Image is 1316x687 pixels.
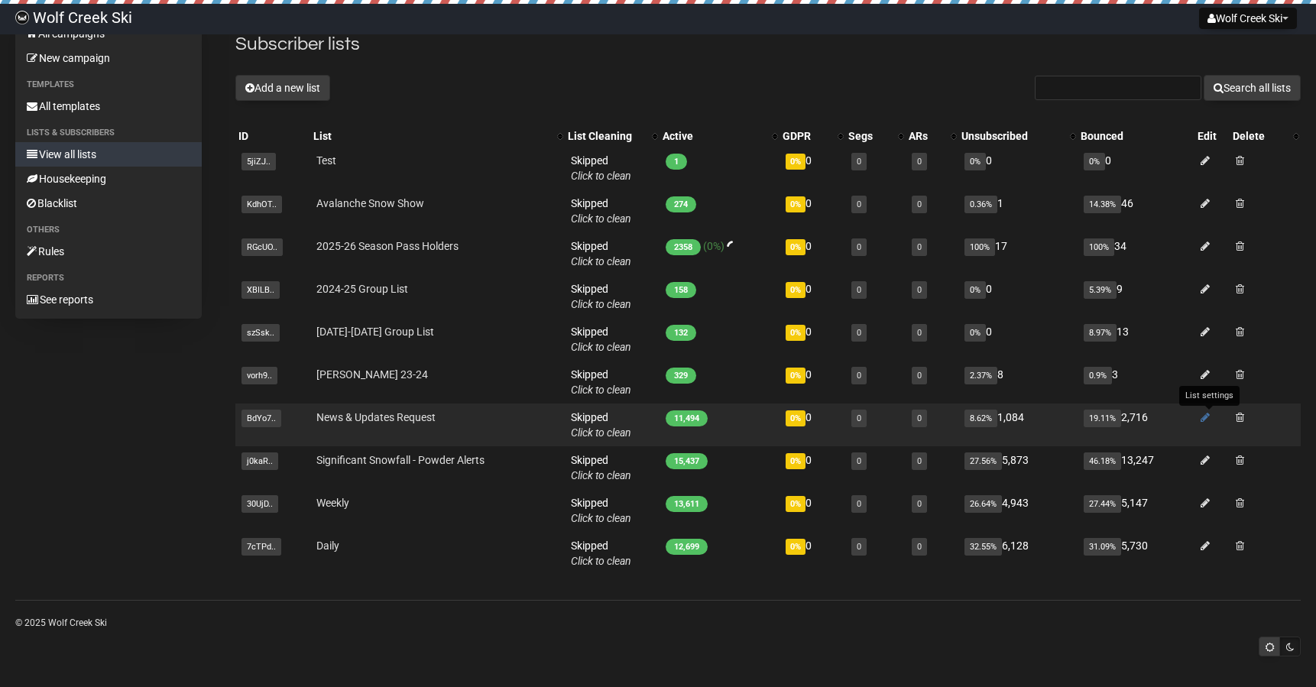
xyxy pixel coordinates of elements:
span: j0kaR.. [241,452,278,470]
p: © 2025 Wolf Creek Ski [15,614,1301,631]
a: Significant Snowfall - Powder Alerts [316,454,485,466]
a: All templates [15,94,202,118]
th: Delete: No sort applied, activate to apply an ascending sort [1230,125,1301,147]
span: (0%) [703,240,724,252]
span: 12,699 [666,539,708,555]
span: 0% [786,196,805,212]
span: vorh9.. [241,367,277,384]
td: 1,084 [958,403,1078,446]
span: 27.44% [1084,495,1121,513]
span: 46.18% [1084,452,1121,470]
a: Click to clean [571,384,631,396]
div: Bounced [1081,128,1191,144]
a: Click to clean [571,170,631,182]
td: 0 [780,361,845,403]
a: 0 [857,285,861,295]
span: 26.64% [964,495,1002,513]
a: Click to clean [571,426,631,439]
span: szSsk.. [241,324,280,342]
span: 158 [666,282,696,298]
a: 0 [857,413,861,423]
a: 0 [917,456,922,466]
li: Others [15,221,202,239]
td: 0 [780,147,845,190]
a: 0 [917,371,922,381]
span: 0% [964,324,986,342]
div: GDPR [783,128,830,144]
span: 31.09% [1084,538,1121,556]
span: Skipped [571,240,631,267]
a: 0 [917,157,922,167]
li: Reports [15,269,202,287]
td: 0 [780,232,845,275]
a: Click to clean [571,469,631,481]
th: GDPR: No sort applied, activate to apply an ascending sort [780,125,845,147]
div: Delete [1233,128,1285,144]
th: ID: No sort applied, sorting is disabled [235,125,311,147]
a: 0 [857,242,861,252]
span: Skipped [571,283,631,310]
span: 19.11% [1084,410,1121,427]
span: 32.55% [964,538,1002,556]
span: 30UjD.. [241,495,278,513]
span: 0% [786,453,805,469]
a: Weekly [316,497,349,509]
a: View all lists [15,142,202,167]
td: 6,128 [958,532,1078,575]
button: Search all lists [1204,75,1301,101]
span: Skipped [571,497,631,524]
span: 7cTPd.. [241,538,281,556]
a: 0 [917,242,922,252]
a: See reports [15,287,202,312]
th: ARs: No sort applied, activate to apply an ascending sort [906,125,958,147]
span: 5jiZJ.. [241,153,276,170]
span: 0% [786,410,805,426]
div: Edit [1198,128,1227,144]
span: KdhOT.. [241,196,282,213]
a: 0 [917,285,922,295]
div: List [313,128,549,144]
a: 0 [917,542,922,552]
span: 0% [786,239,805,255]
a: 0 [917,413,922,423]
span: 0% [1084,153,1105,170]
td: 5,873 [958,446,1078,489]
img: loader-dark.gif [727,241,739,253]
a: Housekeeping [15,167,202,191]
a: Avalanche Snow Show [316,197,424,209]
span: 8.97% [1084,324,1117,342]
th: Unsubscribed: No sort applied, activate to apply an ascending sort [958,125,1078,147]
td: 9 [1078,275,1194,318]
span: 0% [786,496,805,512]
a: Rules [15,239,202,264]
a: 2025-26 Season Pass Holders [316,240,459,252]
a: 0 [857,157,861,167]
div: Segs [848,128,890,144]
td: 0 [780,532,845,575]
li: Templates [15,76,202,94]
a: 0 [917,328,922,338]
span: 100% [964,238,995,256]
span: XBILB.. [241,281,280,299]
span: 5.39% [1084,281,1117,299]
div: List settings [1179,386,1240,406]
td: 0 [780,190,845,232]
span: 27.56% [964,452,1002,470]
a: [PERSON_NAME] 23-24 [316,368,428,381]
td: 0 [780,446,845,489]
td: 0 [780,489,845,532]
th: List: No sort applied, activate to apply an ascending sort [310,125,564,147]
td: 5,147 [1078,489,1194,532]
span: 0.36% [964,196,997,213]
td: 0 [1078,147,1194,190]
a: News & Updates Request [316,411,436,423]
span: 0% [786,368,805,384]
a: Click to clean [571,512,631,524]
th: Active: No sort applied, activate to apply an ascending sort [660,125,780,147]
span: RGcUO.. [241,238,283,256]
a: 0 [917,199,922,209]
th: List Cleaning: No sort applied, activate to apply an ascending sort [565,125,660,147]
span: Skipped [571,411,631,439]
img: b8a1e34ad8b70b86f908001b9dc56f97 [15,11,29,24]
span: 15,437 [666,453,708,469]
